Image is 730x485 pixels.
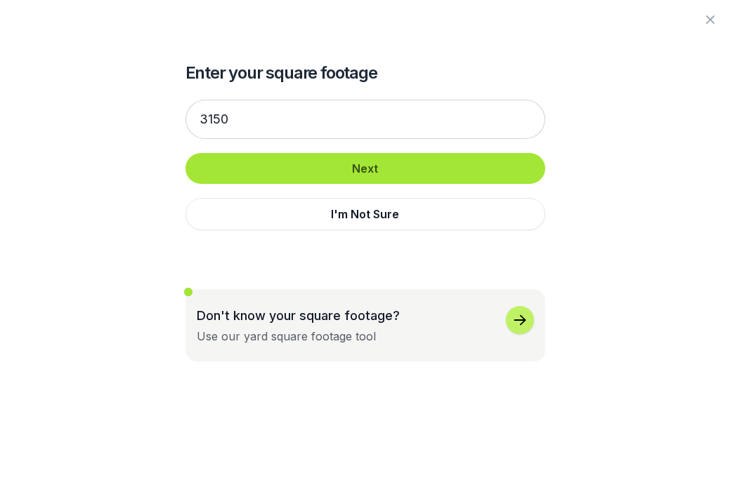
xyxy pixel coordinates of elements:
[197,306,400,325] p: Don't know your square footage?
[185,198,545,230] button: I'm Not Sure
[185,153,545,184] button: Next
[185,289,545,361] button: Don't know your square footage?Use our yard square footage tool
[197,328,376,345] div: Use our yard square footage tool
[185,62,545,84] h2: Enter your square footage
